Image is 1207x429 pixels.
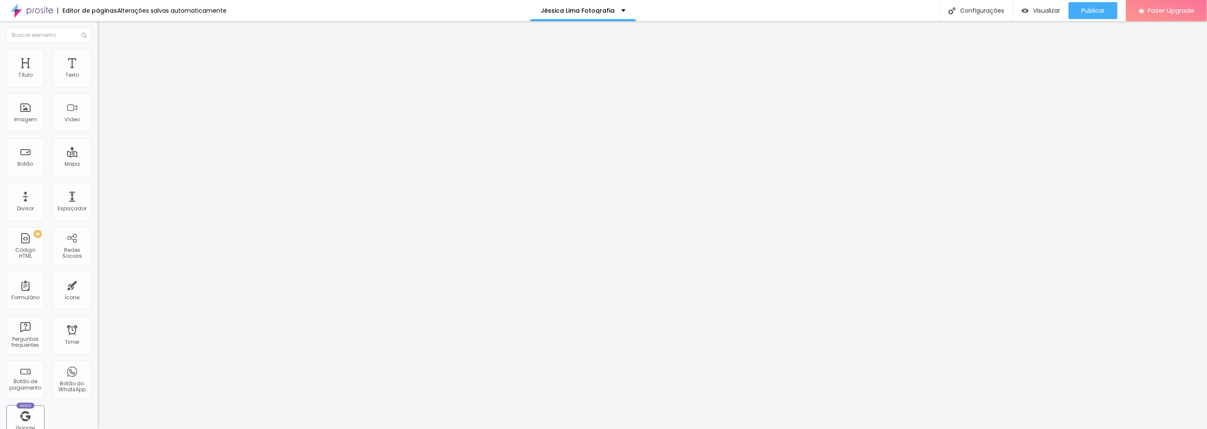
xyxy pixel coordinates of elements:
[55,247,89,259] div: Redes Sociais
[65,339,79,345] div: Timer
[65,117,80,123] div: Vídeo
[65,295,80,301] div: Ícone
[1033,7,1060,14] span: Visualizar
[55,381,89,393] div: Botão do WhatsApp
[6,28,91,43] input: Buscar elemento
[1013,2,1069,19] button: Visualizar
[8,336,42,348] div: Perguntas frequentes
[14,117,37,123] div: Imagem
[949,7,956,14] img: Icone
[541,8,615,14] p: Jéssica Lima Fotografia
[65,72,79,78] div: Texto
[117,8,227,14] div: Alterações salvas automaticamente
[17,403,35,409] div: Novo
[17,206,34,212] div: Divisor
[1022,7,1029,14] img: view-1.svg
[18,161,34,167] div: Botão
[98,21,1207,429] iframe: Editor
[1081,7,1105,14] span: Publicar
[58,206,87,212] div: Espaçador
[18,72,33,78] div: Título
[81,33,87,38] img: Icone
[11,295,39,301] div: Formulário
[57,8,117,14] div: Editor de páginas
[65,161,80,167] div: Mapa
[8,247,42,259] div: Código HTML
[8,379,42,391] div: Botão de pagamento
[1069,2,1117,19] button: Publicar
[1148,7,1194,14] span: Fazer Upgrade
